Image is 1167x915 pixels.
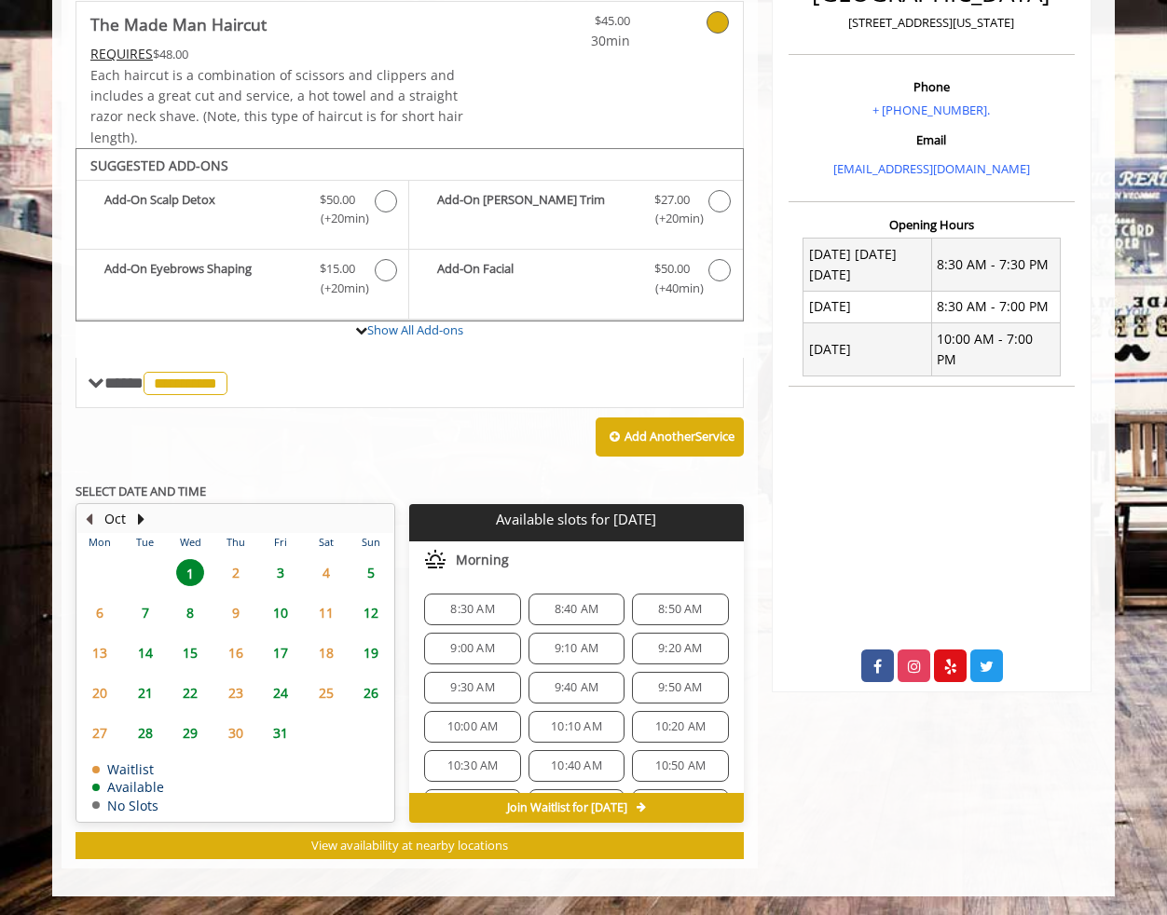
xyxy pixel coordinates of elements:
td: Select day4 [303,552,348,592]
b: SUGGESTED ADD-ONS [90,157,228,174]
span: 8:30 AM [450,602,494,617]
div: 11:10 AM [529,789,625,821]
td: 8:30 AM - 7:00 PM [931,291,1060,322]
span: (+20min ) [644,209,699,228]
b: Add-On Facial [437,259,635,298]
span: 9:00 AM [450,641,494,656]
span: 9:20 AM [658,641,702,656]
span: 8:50 AM [658,602,702,617]
span: 10:20 AM [655,719,707,734]
div: 9:30 AM [424,672,520,703]
td: Select day3 [258,552,303,592]
span: 8:40 AM [555,602,598,617]
td: Select day5 [349,552,394,592]
span: 16 [222,639,250,666]
div: 11:20 AM [632,789,728,821]
span: View availability at nearby locations [311,837,508,854]
td: Select day12 [349,593,394,633]
button: View availability at nearby locations [76,832,744,859]
b: Add-On Scalp Detox [104,190,301,229]
div: $48.00 [90,44,465,64]
label: Add-On Beard Trim [419,190,733,234]
span: 14 [131,639,159,666]
span: $27.00 [654,190,690,210]
span: 5 [357,559,385,586]
td: Select day8 [168,593,213,633]
span: 30min [520,31,630,51]
span: 9:30 AM [450,680,494,695]
label: Add-On Eyebrows Shaping [86,259,399,303]
span: 26 [357,679,385,706]
b: The Made Man Haircut [90,11,267,37]
td: Select day31 [258,713,303,753]
span: 11 [312,599,340,626]
td: Select day11 [303,593,348,633]
span: 15 [176,639,204,666]
span: 7 [131,599,159,626]
span: 9:10 AM [555,641,598,656]
span: Each haircut is a combination of scissors and clippers and includes a great cut and service, a ho... [90,66,463,146]
div: 8:30 AM [424,594,520,625]
th: Wed [168,533,213,552]
th: Sun [349,533,394,552]
span: 31 [267,719,295,746]
div: 8:40 AM [529,594,625,625]
img: morning slots [424,549,446,571]
span: 20 [86,679,114,706]
td: Select day21 [122,673,167,713]
td: Select day29 [168,713,213,753]
td: Select day13 [77,633,122,673]
td: Select day16 [213,633,257,673]
span: 10 [267,599,295,626]
div: 10:50 AM [632,750,728,782]
a: [EMAIL_ADDRESS][DOMAIN_NAME] [833,160,1030,177]
td: Select day23 [213,673,257,713]
span: 24 [267,679,295,706]
span: 27 [86,719,114,746]
label: Add-On Scalp Detox [86,190,399,234]
th: Sat [303,533,348,552]
td: No Slots [92,799,164,813]
td: Select day1 [168,552,213,592]
td: Select day20 [77,673,122,713]
span: 10:00 AM [447,719,499,734]
div: 9:00 AM [424,633,520,664]
span: (+20min ) [310,279,365,298]
span: $15.00 [320,259,355,279]
td: Select day9 [213,593,257,633]
p: Available slots for [DATE] [417,512,735,527]
span: 3 [267,559,295,586]
span: 12 [357,599,385,626]
span: Morning [456,553,509,567]
button: Next Month [133,509,148,529]
h3: Phone [793,80,1070,93]
div: 9:40 AM [529,672,625,703]
span: 9 [222,599,250,626]
div: 9:50 AM [632,672,728,703]
td: Select day30 [213,713,257,753]
b: Add-On Eyebrows Shaping [104,259,301,298]
td: Select day2 [213,552,257,592]
td: Select day28 [122,713,167,753]
span: This service needs some Advance to be paid before we block your appointment [90,45,153,62]
a: Show All Add-ons [367,321,463,338]
div: 10:30 AM [424,750,520,782]
span: Join Waitlist for [DATE] [507,800,627,815]
div: The Made Man Haircut Add-onS [76,148,744,321]
td: 8:30 AM - 7:30 PM [931,239,1060,292]
td: Select day14 [122,633,167,673]
td: Select day27 [77,713,122,753]
td: Select day6 [77,593,122,633]
span: 30 [222,719,250,746]
td: [DATE] [DATE] [DATE] [803,239,932,292]
span: 19 [357,639,385,666]
th: Mon [77,533,122,552]
p: [STREET_ADDRESS][US_STATE] [793,13,1070,33]
button: Oct [104,509,126,529]
b: Add Another Service [625,428,735,444]
span: 18 [312,639,340,666]
span: 4 [312,559,340,586]
button: Previous Month [81,509,96,529]
span: 28 [131,719,159,746]
td: Select day18 [303,633,348,673]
